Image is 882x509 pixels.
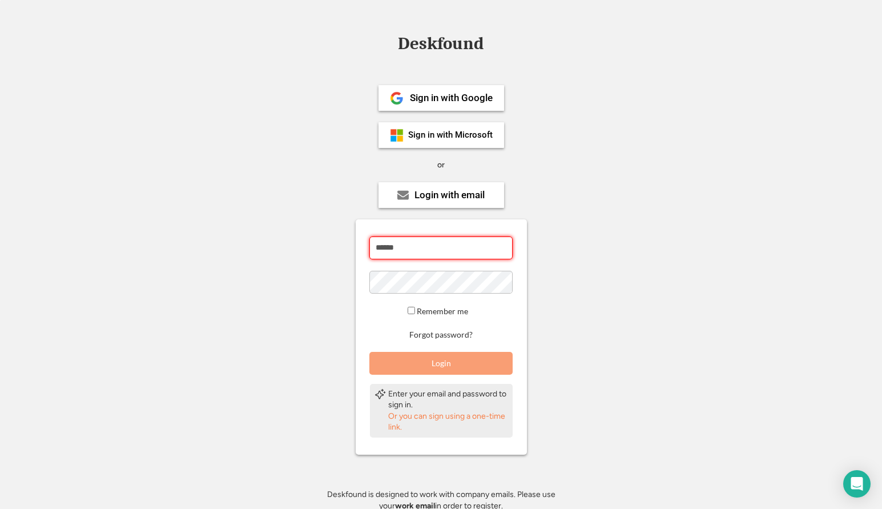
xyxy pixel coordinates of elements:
[414,190,485,200] div: Login with email
[843,470,871,498] div: Open Intercom Messenger
[408,131,493,139] div: Sign in with Microsoft
[390,129,404,142] img: ms-symbollockup_mssymbol_19.png
[388,411,508,433] div: Or you can sign using a one-time link.
[437,159,445,171] div: or
[390,91,404,105] img: 1024px-Google__G__Logo.svg.png
[408,330,474,340] button: Forgot password?
[410,93,493,103] div: Sign in with Google
[388,388,508,411] div: Enter your email and password to sign in.
[369,352,513,375] button: Login
[393,35,490,53] div: Deskfound
[417,306,468,316] label: Remember me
